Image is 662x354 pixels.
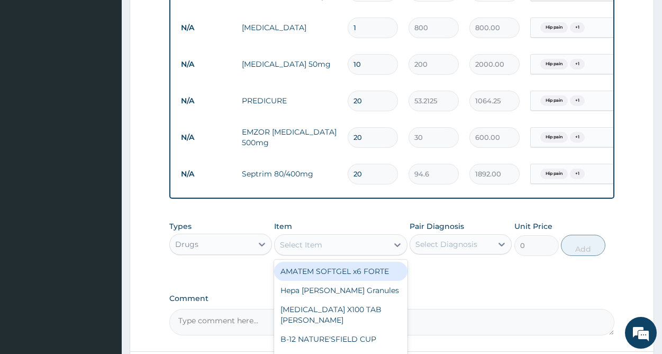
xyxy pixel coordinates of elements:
span: Hip pain [540,59,568,69]
span: We're online! [61,108,146,215]
div: Select Diagnosis [415,239,477,250]
label: Pair Diagnosis [410,221,464,232]
td: EMZOR [MEDICAL_DATA] 500mg [237,121,342,153]
span: + 1 [570,169,585,179]
div: Select Item [280,240,322,250]
label: Types [169,222,192,231]
div: Drugs [175,239,198,250]
td: N/A [176,55,237,74]
label: Unit Price [514,221,552,232]
textarea: Type your message and hit 'Enter' [5,239,202,276]
td: N/A [176,164,237,184]
label: Comment [169,294,614,303]
td: N/A [176,91,237,111]
span: Hip pain [540,132,568,143]
span: Hip pain [540,169,568,179]
div: Minimize live chat window [174,5,199,31]
img: d_794563401_company_1708531726252_794563401 [20,53,43,79]
div: AMATEM SOFTGEL x6 FORTE [274,262,407,281]
td: PREDICURE [237,90,342,111]
span: Hip pain [540,22,568,33]
span: + 1 [570,95,585,106]
td: N/A [176,128,237,147]
span: Hip pain [540,95,568,106]
span: + 1 [570,132,585,143]
div: B-12 NATURE'SFIELD CUP [274,330,407,349]
div: Chat with us now [55,59,178,73]
td: [MEDICAL_DATA] [237,17,342,38]
span: + 1 [570,22,585,33]
button: Add [561,235,605,256]
label: Item [274,221,292,232]
td: [MEDICAL_DATA] 50mg [237,54,342,75]
td: N/A [176,18,237,38]
span: + 1 [570,59,585,69]
td: Septrim 80/400mg [237,163,342,184]
div: [MEDICAL_DATA] X100 TAB [PERSON_NAME] [274,300,407,330]
div: Hepa [PERSON_NAME] Granules [274,281,407,300]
